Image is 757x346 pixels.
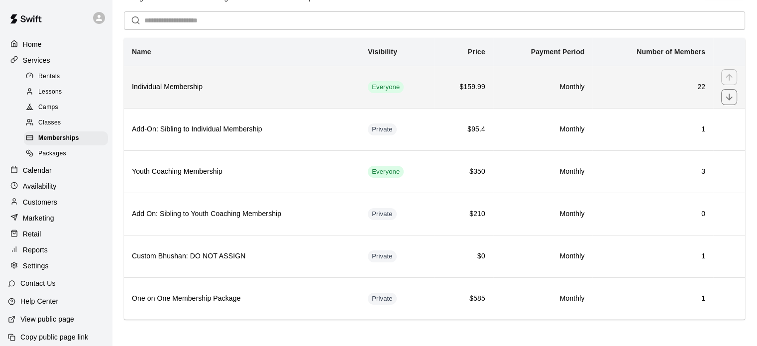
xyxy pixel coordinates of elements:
[24,116,108,130] div: Classes
[23,181,57,191] p: Availability
[24,85,108,99] div: Lessons
[501,251,585,262] h6: Monthly
[38,118,61,128] span: Classes
[132,82,352,93] h6: Individual Membership
[600,209,705,220] h6: 0
[20,314,74,324] p: View public page
[368,294,397,304] span: Private
[368,125,397,134] span: Private
[600,251,705,262] h6: 1
[23,229,41,239] p: Retail
[600,82,705,93] h6: 22
[24,69,112,84] a: Rentals
[600,166,705,177] h6: 3
[24,100,112,115] a: Camps
[368,210,397,219] span: Private
[20,296,58,306] p: Help Center
[23,213,54,223] p: Marketing
[132,209,352,220] h6: Add On: Sibling to Youth Coaching Membership
[38,72,60,82] span: Rentals
[8,258,104,273] a: Settings
[132,124,352,135] h6: Add-On: Sibling to Individual Membership
[24,147,108,161] div: Packages
[368,167,404,177] span: Everyone
[24,101,108,115] div: Camps
[23,55,50,65] p: Services
[368,252,397,261] span: Private
[501,124,585,135] h6: Monthly
[8,37,104,52] a: Home
[8,179,104,194] a: Availability
[501,82,585,93] h6: Monthly
[24,146,112,162] a: Packages
[8,163,104,178] a: Calendar
[637,48,705,56] b: Number of Members
[531,48,585,56] b: Payment Period
[721,89,737,105] button: move item down
[442,124,485,135] h6: $95.4
[23,261,49,271] p: Settings
[124,38,745,320] table: simple table
[8,195,104,210] a: Customers
[368,293,397,305] div: This membership is hidden from the memberships page
[8,227,104,241] a: Retail
[600,124,705,135] h6: 1
[8,242,104,257] a: Reports
[501,166,585,177] h6: Monthly
[468,48,485,56] b: Price
[23,245,48,255] p: Reports
[24,84,112,100] a: Lessons
[38,103,58,113] span: Camps
[8,53,104,68] a: Services
[368,123,397,135] div: This membership is hidden from the memberships page
[20,332,88,342] p: Copy public page link
[23,197,57,207] p: Customers
[501,293,585,304] h6: Monthly
[442,209,485,220] h6: $210
[368,166,404,178] div: This membership is visible to all customers
[132,166,352,177] h6: Youth Coaching Membership
[368,48,397,56] b: Visibility
[38,133,79,143] span: Memberships
[132,251,352,262] h6: Custom Bhushan: DO NOT ASSIGN
[23,39,42,49] p: Home
[132,293,352,304] h6: One on One Membership Package
[23,165,52,175] p: Calendar
[368,250,397,262] div: This membership is hidden from the memberships page
[24,131,112,146] a: Memberships
[20,278,56,288] p: Contact Us
[38,87,62,97] span: Lessons
[442,166,485,177] h6: $350
[24,70,108,84] div: Rentals
[24,131,108,145] div: Memberships
[368,83,404,92] span: Everyone
[600,293,705,304] h6: 1
[442,82,485,93] h6: $159.99
[24,115,112,131] a: Classes
[368,81,404,93] div: This membership is visible to all customers
[368,208,397,220] div: This membership is hidden from the memberships page
[501,209,585,220] h6: Monthly
[8,211,104,226] a: Marketing
[132,48,151,56] b: Name
[38,149,66,159] span: Packages
[442,251,485,262] h6: $0
[442,293,485,304] h6: $585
